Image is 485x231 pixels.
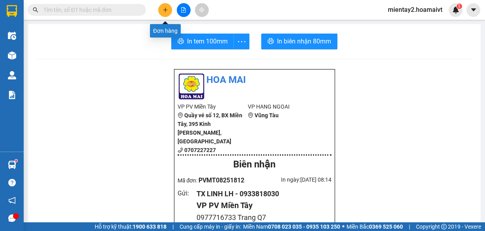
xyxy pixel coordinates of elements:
[234,37,249,47] span: more
[255,175,331,184] div: In ngày: [DATE] 08:14
[243,222,340,231] span: Miền Nam
[197,199,325,212] div: VP PV Miền Tây
[178,112,242,145] b: Quầy vé số 12, BX Miền Tây, 395 Kinh [PERSON_NAME], [GEOGRAPHIC_DATA]
[8,91,16,99] img: solution-icon
[178,147,183,153] span: phone
[150,24,181,38] div: Đơn hàng
[184,147,216,153] b: 0707227227
[8,71,16,79] img: warehouse-icon
[178,73,331,88] li: Hoa Mai
[178,188,197,198] div: Gửi :
[8,161,16,169] img: warehouse-icon
[458,4,461,9] span: 1
[8,32,16,40] img: warehouse-icon
[95,222,167,231] span: Hỗ trợ kỹ thuật:
[178,38,184,45] span: printer
[187,36,228,46] span: In tem 100mm
[382,5,449,15] span: mientay2.hoamaivt
[7,5,17,17] img: logo-vxr
[441,224,447,229] span: copyright
[197,188,325,199] div: TX LINH LH - 0933818030
[346,222,403,231] span: Miền Bắc
[177,3,191,17] button: file-add
[369,223,403,230] strong: 0369 525 060
[248,102,318,111] li: VP HANG NGOAI
[178,113,183,118] span: environment
[342,225,345,228] span: ⚪️
[15,160,17,162] sup: 1
[8,51,16,60] img: warehouse-icon
[158,3,172,17] button: plus
[171,34,234,49] button: printerIn tem 100mm
[163,7,168,13] span: plus
[172,222,174,231] span: |
[409,222,410,231] span: |
[197,212,325,223] div: 0977716733 Trang Q7
[466,3,480,17] button: caret-down
[43,6,137,14] input: Tìm tên, số ĐT hoặc mã đơn
[470,6,477,13] span: caret-down
[181,7,186,13] span: file-add
[8,197,16,204] span: notification
[8,214,16,222] span: message
[452,6,459,13] img: icon-new-feature
[234,34,249,49] button: more
[277,36,331,46] span: In biên nhận 80mm
[178,102,248,111] li: VP PV Miền Tây
[248,113,253,118] span: environment
[33,7,38,13] span: search
[268,38,274,45] span: printer
[195,3,209,17] button: aim
[178,73,205,100] img: logo.jpg
[178,175,255,185] div: Mã đơn:
[198,177,244,184] span: PVMT08251812
[133,223,167,230] strong: 1900 633 818
[180,222,241,231] span: Cung cấp máy in - giấy in:
[255,112,279,118] b: Vũng Tàu
[199,7,204,13] span: aim
[8,179,16,186] span: question-circle
[457,4,462,9] sup: 1
[268,223,340,230] strong: 0708 023 035 - 0935 103 250
[261,34,337,49] button: printerIn biên nhận 80mm
[178,157,331,172] div: Biên nhận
